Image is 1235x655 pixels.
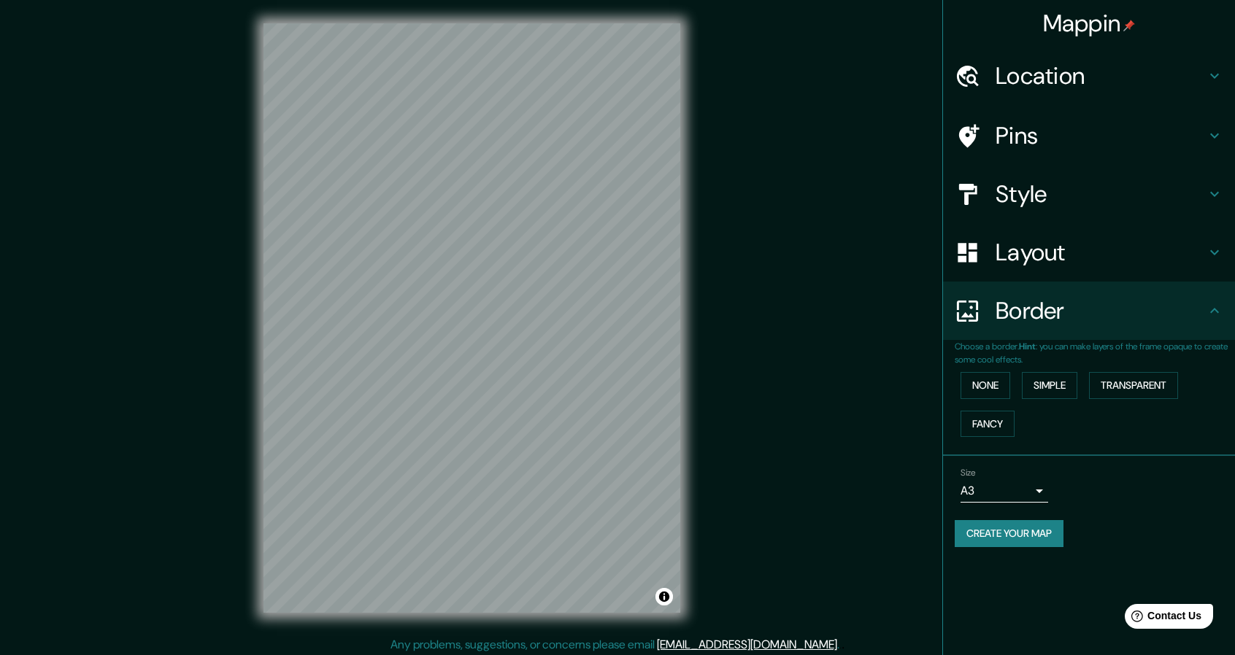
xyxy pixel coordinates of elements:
h4: Border [996,296,1206,325]
canvas: Map [263,23,680,613]
div: Pins [943,106,1235,165]
h4: Pins [996,121,1206,150]
button: Create your map [955,520,1063,547]
iframe: Help widget launcher [1105,598,1219,639]
b: Hint [1019,341,1036,352]
p: Any problems, suggestions, or concerns please email . [390,636,839,654]
div: A3 [961,479,1048,503]
h4: Mappin [1043,9,1136,38]
div: Style [943,165,1235,223]
button: Simple [1022,372,1077,399]
button: Toggle attribution [655,588,673,605]
div: Location [943,47,1235,105]
img: pin-icon.png [1123,20,1135,31]
h4: Style [996,179,1206,209]
button: Fancy [961,411,1015,438]
h4: Layout [996,238,1206,267]
label: Size [961,467,976,479]
button: Transparent [1089,372,1178,399]
div: Layout [943,223,1235,282]
div: . [842,636,845,654]
h4: Location [996,61,1206,90]
div: . [839,636,842,654]
p: Choose a border. : you can make layers of the frame opaque to create some cool effects. [955,340,1235,366]
div: Border [943,282,1235,340]
button: None [961,372,1010,399]
a: [EMAIL_ADDRESS][DOMAIN_NAME] [657,637,837,652]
